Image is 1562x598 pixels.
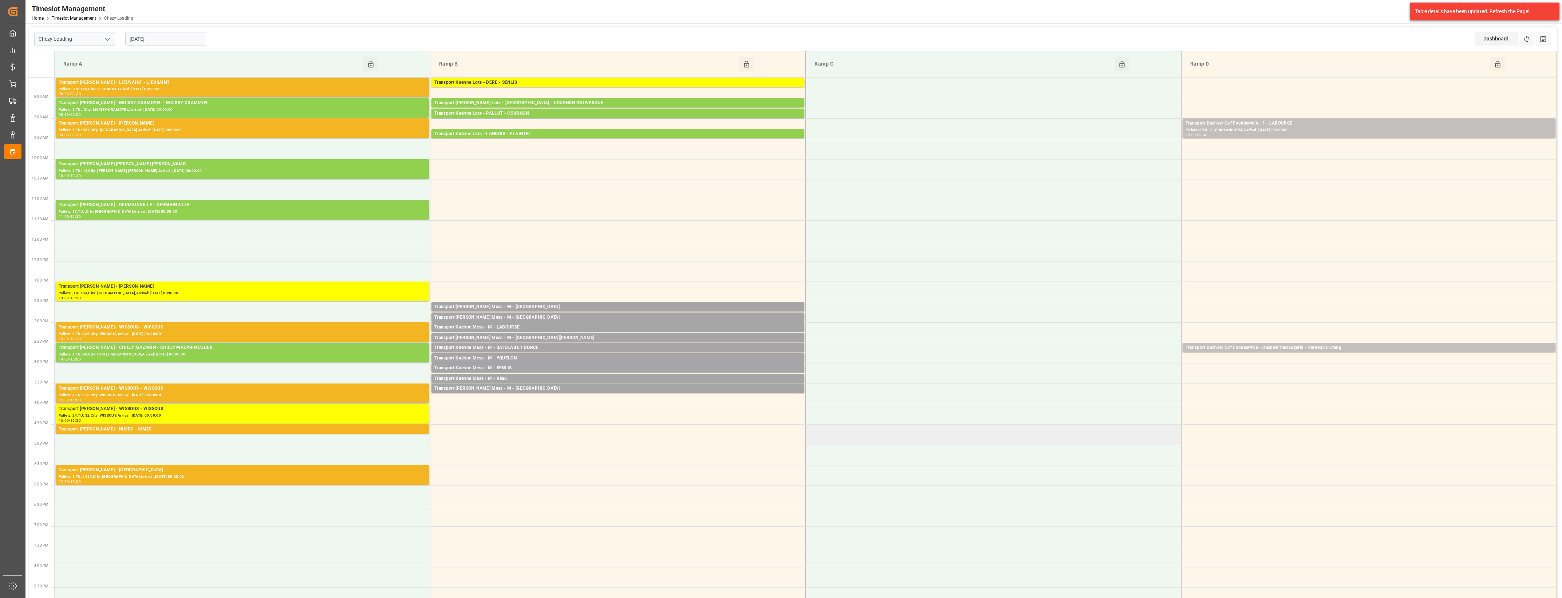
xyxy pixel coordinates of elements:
[59,324,426,331] div: Transport [PERSON_NAME] - WISSOUS - WISSOUS
[34,401,48,405] span: 4:00 PM
[1475,32,1518,46] div: Dashboard
[59,480,69,483] div: 17:30
[34,135,48,139] span: 9:30 AM
[434,311,801,317] div: Pallets: 1,TU: 32,City: [GEOGRAPHIC_DATA],Arrival: [DATE] 00:00:00
[69,296,70,300] div: -
[1186,133,1196,137] div: 09:00
[434,130,801,138] div: Transport Kuehne Lots - LANDOIS - PLAINTEL
[434,99,801,107] div: Transport [PERSON_NAME] Lots - [GEOGRAPHIC_DATA] - COURNON D'AUVERGNE
[60,57,363,71] div: Ramp A
[34,360,48,364] span: 3:00 PM
[59,79,426,86] div: Transport [PERSON_NAME] - LIEUSAINT - LIEUSAINT
[59,283,426,290] div: Transport [PERSON_NAME] - [PERSON_NAME]
[59,113,69,116] div: 08:30
[34,299,48,303] span: 1:30 PM
[34,523,48,527] span: 7:00 PM
[69,337,70,341] div: -
[34,278,48,282] span: 1:00 PM
[59,201,426,209] div: Transport [PERSON_NAME] - GERMAINVILLE - GERMAINVILLE
[434,303,801,311] div: Transport [PERSON_NAME] Mess - M - [GEOGRAPHIC_DATA]
[59,209,426,215] div: Pallets: 17,TU: ,City: [GEOGRAPHIC_DATA],Arrival: [DATE] 00:00:00
[1186,127,1553,133] div: Pallets: 8,TU: 21,City: LABOURSE,Arrival: [DATE] 00:00:00
[70,215,81,218] div: 11:30
[34,441,48,445] span: 5:00 PM
[59,344,426,351] div: Transport [PERSON_NAME] - CHILLY MAZARIN - CHILLY MAZARIN CEDEX
[34,543,48,547] span: 7:30 PM
[434,138,801,144] div: Pallets: 5,TU: 742,City: [GEOGRAPHIC_DATA],Arrival: [DATE] 00:00:00
[69,92,70,95] div: -
[434,392,801,398] div: Pallets: ,TU: 2,City: [GEOGRAPHIC_DATA],Arrival: [DATE] 00:00:00
[32,176,48,180] span: 10:30 AM
[434,344,801,351] div: Transport Kuehne Mess - M - SATOLAS ET BONCE
[434,382,801,389] div: Pallets: ,TU: 14,City: [GEOGRAPHIC_DATA],Arrival: [DATE] 00:00:00
[70,92,81,95] div: 08:30
[434,375,801,382] div: Transport Kuehne Mess - M - Réau
[59,215,69,218] div: 11:00
[59,398,69,402] div: 15:30
[1197,133,1208,137] div: 09:30
[434,324,801,331] div: Transport Kuehne Mess - M - LABOURSE
[59,296,69,300] div: 13:00
[32,16,44,21] a: Home
[59,467,426,474] div: Transport [PERSON_NAME] - [GEOGRAPHIC_DATA]
[434,362,801,368] div: Pallets: ,TU: 28,City: [GEOGRAPHIC_DATA],Arrival: [DATE] 00:00:00
[70,174,81,177] div: 10:30
[70,398,81,402] div: 16:00
[1186,351,1553,358] div: Pallets: ,TU: 175,City: Verneuil L'Etang,Arrival: [DATE] 00:00:00
[59,405,426,413] div: Transport [PERSON_NAME] - WISSOUS - WISSOUS
[59,107,426,113] div: Pallets: 3,TU: ,City: MOISSY-CRAMOYEL,Arrival: [DATE] 00:00:00
[812,57,1115,71] div: Ramp C
[70,113,81,116] div: 09:00
[59,92,69,95] div: 08:00
[1186,344,1553,351] div: Transport Dachser Cof Foodservice - Dachser messagerie - Verneuil L'Etang
[59,413,426,419] div: Pallets: 24,TU: 32,City: WISSOUS,Arrival: [DATE] 00:00:00
[436,57,739,71] div: Ramp B
[70,296,81,300] div: 13:30
[1196,133,1197,137] div: -
[69,174,70,177] div: -
[59,358,69,361] div: 14:30
[1186,120,1553,127] div: Transport Dachser Cof Foodservice - ? - LABOURSE
[434,86,801,93] div: Pallets: 1,TU: 490,City: [GEOGRAPHIC_DATA],Arrival: [DATE] 00:00:00
[434,79,801,86] div: Transport Kuehne Lots - DERE - SENLIS
[434,321,801,327] div: Pallets: ,TU: 8,City: [GEOGRAPHIC_DATA],Arrival: [DATE] 00:00:00
[32,3,133,14] div: Timeslot Management
[34,95,48,99] span: 8:30 AM
[69,113,70,116] div: -
[59,86,426,93] div: Pallets: ,TU: 168,City: LIEUSAINT,Arrival: [DATE] 00:00:00
[59,133,69,137] div: 09:00
[32,197,48,201] span: 11:00 AM
[434,365,801,372] div: Transport Kuehne Mess - M - SENLIS
[34,421,48,425] span: 4:30 PM
[59,161,426,168] div: Transport [PERSON_NAME] [PERSON_NAME] [PERSON_NAME]
[1415,8,1549,15] div: Table details have been updated. Refresh the Page!.
[59,351,426,358] div: Pallets: 1,TU: 88,City: CHILLY MAZARIN CEDEX,Arrival: [DATE] 00:00:00
[52,16,96,21] a: Timeslot Management
[59,331,426,337] div: Pallets: 9,TU: 336,City: WISSOUS,Arrival: [DATE] 00:00:00
[34,564,48,568] span: 8:00 PM
[34,462,48,466] span: 5:30 PM
[69,215,70,218] div: -
[32,217,48,221] span: 11:30 AM
[59,337,69,341] div: 14:00
[69,133,70,137] div: -
[434,334,801,342] div: Transport [PERSON_NAME] Mess - M - [GEOGRAPHIC_DATA][PERSON_NAME]
[69,480,70,483] div: -
[69,419,70,422] div: -
[59,433,426,439] div: Pallets: ,TU: 441,City: [GEOGRAPHIC_DATA],Arrival: [DATE] 00:00:00
[34,503,48,507] span: 6:30 PM
[69,398,70,402] div: -
[59,127,426,133] div: Pallets: 5,TU: 884,City: [GEOGRAPHIC_DATA],Arrival: [DATE] 00:00:00
[59,174,69,177] div: 10:00
[59,290,426,296] div: Pallets: ,TU: 584,City: [GEOGRAPHIC_DATA],Arrival: [DATE] 00:00:00
[34,339,48,343] span: 2:30 PM
[434,342,801,348] div: Pallets: 2,TU: ,City: [GEOGRAPHIC_DATA][PERSON_NAME][PERSON_NAME],Arrival: [DATE] 00:00:00
[59,120,426,127] div: Transport [PERSON_NAME] - [PERSON_NAME]
[434,385,801,392] div: Transport [PERSON_NAME] Mess - M - [GEOGRAPHIC_DATA]
[434,351,801,358] div: Pallets: ,TU: 23,City: SATOLAS ET BONCE,Arrival: [DATE] 00:00:00
[69,358,70,361] div: -
[125,32,206,46] input: DD-MM-YYYY
[70,133,81,137] div: 09:30
[59,99,426,107] div: Transport [PERSON_NAME] - MOISSY-CRAMOYEL - MOISSY-CRAMOYEL
[59,426,426,433] div: Transport [PERSON_NAME] - NIMES - NIMES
